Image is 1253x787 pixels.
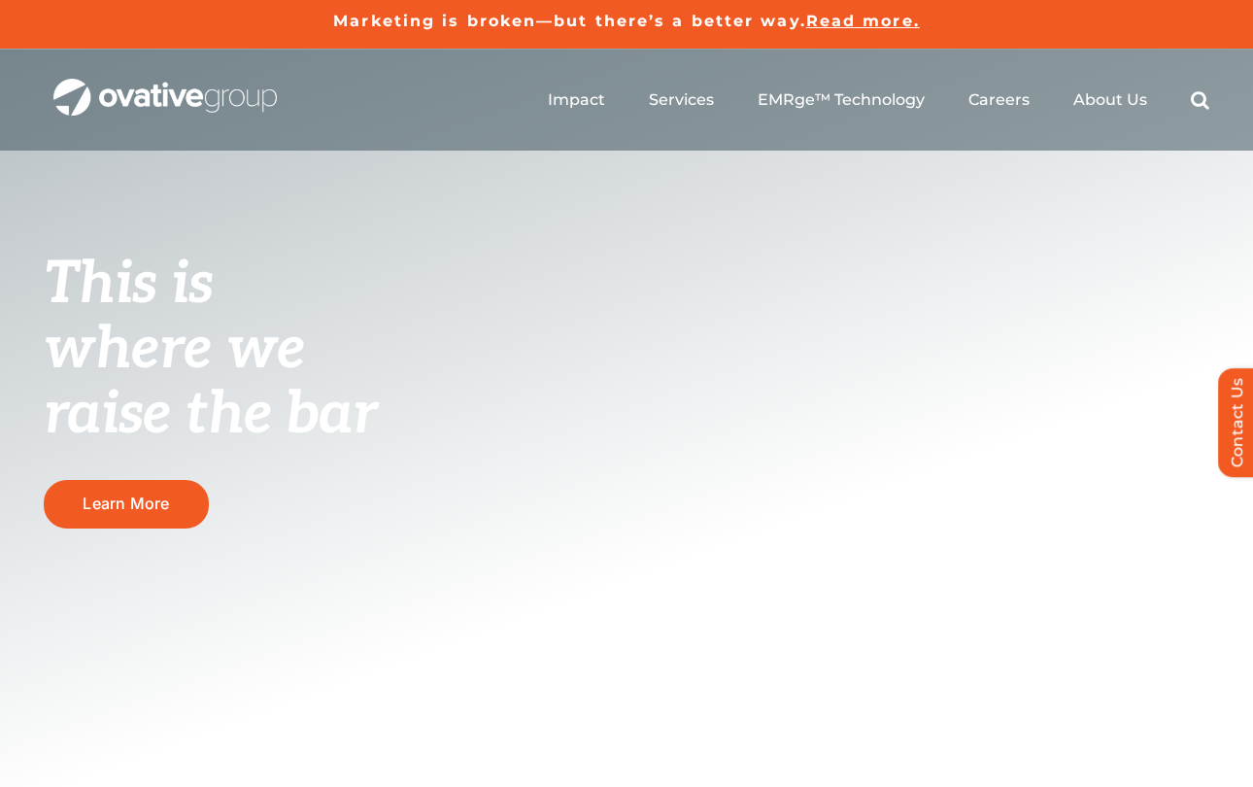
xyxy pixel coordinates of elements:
span: where we raise the bar [44,315,377,450]
a: EMRge™ Technology [758,90,925,110]
span: Learn More [83,495,169,513]
a: OG_Full_horizontal_WHT [53,77,277,95]
a: Careers [968,90,1030,110]
a: Impact [548,90,605,110]
a: Read more. [806,12,920,30]
a: Marketing is broken—but there’s a better way. [333,12,806,30]
a: Learn More [44,480,209,528]
nav: Menu [548,69,1209,131]
span: This is [44,250,213,320]
a: Search [1191,90,1209,110]
a: About Us [1073,90,1147,110]
a: Services [649,90,714,110]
